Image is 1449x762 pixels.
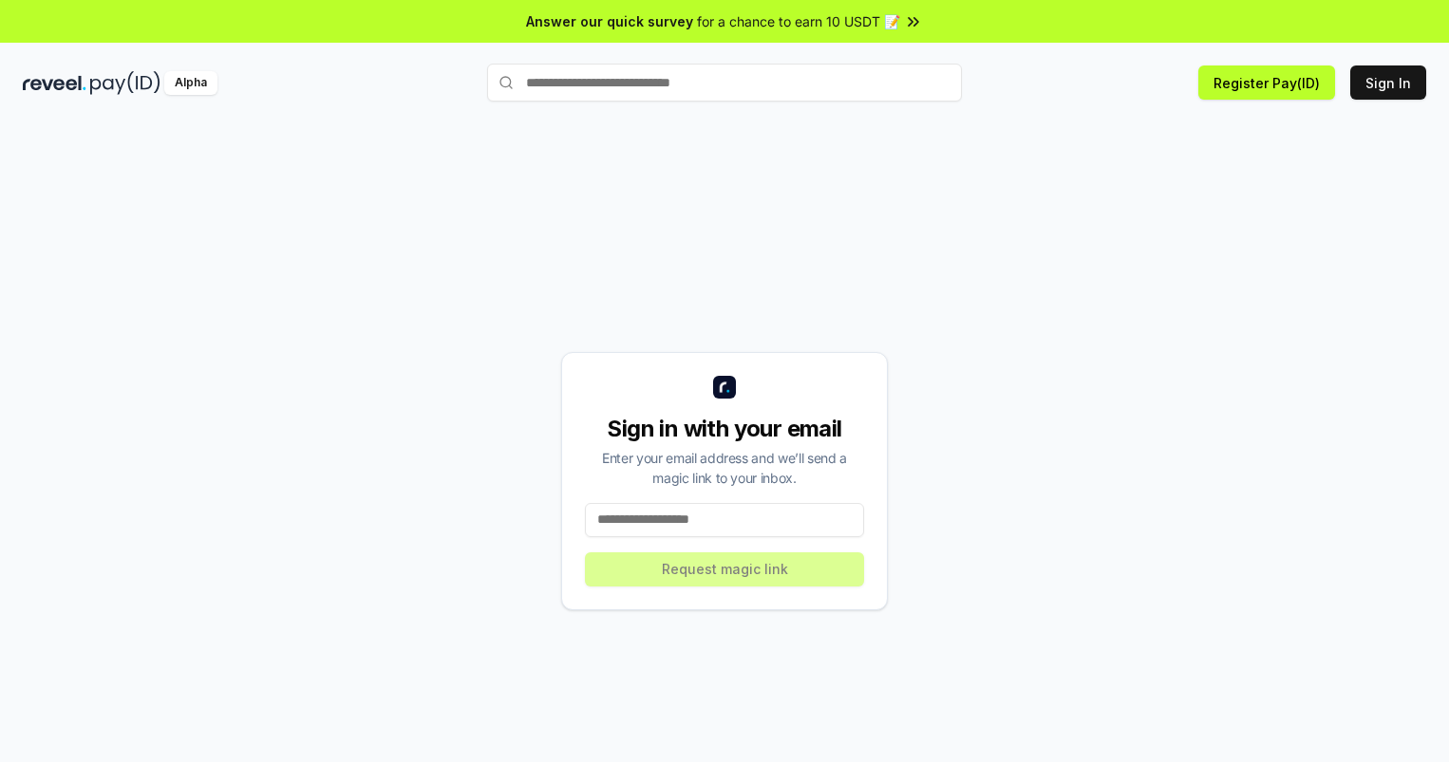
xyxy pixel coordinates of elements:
span: Answer our quick survey [526,11,693,31]
img: reveel_dark [23,71,86,95]
img: pay_id [90,71,160,95]
img: logo_small [713,376,736,399]
div: Sign in with your email [585,414,864,444]
span: for a chance to earn 10 USDT 📝 [697,11,900,31]
button: Sign In [1350,65,1426,100]
div: Alpha [164,71,217,95]
div: Enter your email address and we’ll send a magic link to your inbox. [585,448,864,488]
button: Register Pay(ID) [1198,65,1335,100]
